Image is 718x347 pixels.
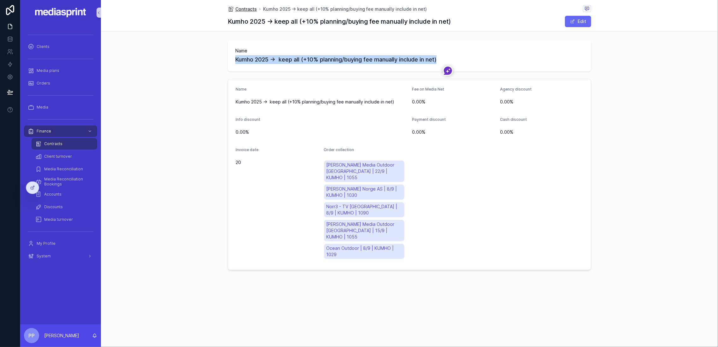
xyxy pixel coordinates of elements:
img: App logo [35,8,87,18]
a: [PERSON_NAME] Media Outdoor [GEOGRAPHIC_DATA] | 22/9 | KUMHO | 1055 [324,161,405,182]
span: 0.00% [412,129,495,135]
span: Media [37,105,48,110]
span: Name [236,87,246,91]
span: System [37,254,51,259]
a: [PERSON_NAME] Media Outdoor [GEOGRAPHIC_DATA] | 15/9 | KUMHO | 1055 [324,220,405,241]
a: Orders [24,78,97,89]
a: Clients [24,41,97,52]
span: Media turnover [44,217,73,222]
span: 0.00% [236,129,407,135]
div: scrollable content [20,25,101,270]
a: Media [24,102,97,113]
span: Accounts [44,192,62,197]
a: Client turnover [32,151,97,162]
span: Client turnover [44,154,72,159]
span: Order collection [324,147,354,152]
a: Media Reconciliation [32,163,97,175]
a: Media Reconciliation Bookings [32,176,97,187]
a: Discounts [32,201,97,213]
span: [PERSON_NAME] Norge AS | 8/9 | KUMHO | 1030 [327,186,402,198]
span: Norr3 - TV [GEOGRAPHIC_DATA] | 8/9 | KUMHO | 1090 [327,203,402,216]
span: Payment discount [412,117,446,122]
span: Fee on Media Net [412,87,444,91]
span: Kumho 2025 -> keep all (+10% planning/buying fee manually include in net) [236,99,407,105]
a: Media plans [24,65,97,76]
a: My Profile [24,238,97,249]
span: Finance [37,129,51,134]
span: Contracts [44,141,62,146]
span: 20 [236,159,319,166]
span: Kumho 2025 -> keep all (+10% planning/buying fee manually include in net) [235,55,584,64]
a: Ocean Outdoor | 8/9 | KUMHO | 1029 [324,244,405,259]
span: [PERSON_NAME] Media Outdoor [GEOGRAPHIC_DATA] | 22/9 | KUMHO | 1055 [327,162,402,181]
span: Clients [37,44,50,49]
span: 0.00% [500,99,584,105]
a: Contracts [32,138,97,150]
a: Accounts [32,189,97,200]
span: Info discount [236,117,260,122]
span: Contracts [235,6,257,12]
span: PP [28,332,35,339]
a: Kumho 2025 -> keep all (+10% planning/buying fee manually include in net) [263,6,427,12]
a: Finance [24,126,97,137]
span: 0.00% [500,129,584,135]
span: Cash discount [500,117,527,122]
span: Ocean Outdoor | 8/9 | KUMHO | 1029 [327,245,402,258]
span: My Profile [37,241,56,246]
span: Media Reconciliation Bookings [44,177,91,187]
a: Media turnover [32,214,97,225]
span: Name [235,48,584,54]
span: Invoice date [236,147,258,152]
span: Media Reconciliation [44,167,83,172]
a: Norr3 - TV [GEOGRAPHIC_DATA] | 8/9 | KUMHO | 1090 [324,202,405,217]
span: Orders [37,81,50,86]
a: Contracts [228,6,257,12]
p: [PERSON_NAME] [44,332,79,339]
span: [PERSON_NAME] Media Outdoor [GEOGRAPHIC_DATA] | 15/9 | KUMHO | 1055 [327,221,402,240]
h1: Kumho 2025 -> keep all (+10% planning/buying fee manually include in net) [228,17,451,26]
span: Discounts [44,204,63,209]
a: System [24,250,97,262]
span: Agency discount [500,87,532,91]
button: Edit [565,16,591,27]
span: Media plans [37,68,59,73]
a: [PERSON_NAME] Norge AS | 8/9 | KUMHO | 1030 [324,185,405,200]
iframe: Spotlight [1,30,12,42]
span: 0.00% [412,99,495,105]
